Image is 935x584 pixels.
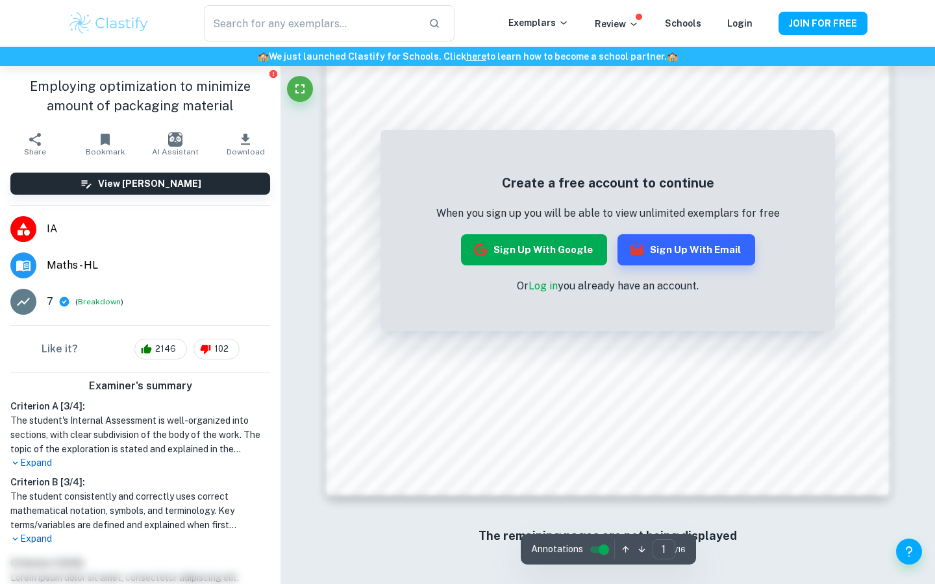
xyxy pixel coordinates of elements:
[3,49,932,64] h6: We just launched Clastify for Schools. Click to learn how to become a school partner.
[98,176,201,191] h6: View [PERSON_NAME]
[47,258,270,273] span: Maths - HL
[140,126,210,162] button: AI Assistant
[436,278,780,294] p: Or you already have an account.
[227,147,265,156] span: Download
[10,413,270,456] h1: The student's Internal Assessment is well-organized into sections, with clear subdivision of the ...
[204,5,418,42] input: Search for any exemplars...
[529,280,558,292] a: Log in
[10,173,270,195] button: View [PERSON_NAME]
[10,456,270,470] p: Expand
[461,234,607,265] button: Sign up with Google
[10,475,270,489] h6: Criterion B [ 3 / 4 ]:
[148,343,183,356] span: 2146
[675,544,686,555] span: / 16
[193,339,240,359] div: 102
[665,18,701,29] a: Schools
[5,378,275,394] h6: Examiner's summary
[353,527,862,545] h6: The remaining pages are not being displayed
[134,339,187,359] div: 2146
[436,173,780,193] h5: Create a free account to continue
[70,126,140,162] button: Bookmark
[727,18,753,29] a: Login
[86,147,125,156] span: Bookmark
[47,221,270,237] span: IA
[667,51,678,62] span: 🏫
[258,51,269,62] span: 🏫
[152,147,199,156] span: AI Assistant
[466,51,486,62] a: here
[42,341,78,357] h6: Like it?
[210,126,280,162] button: Download
[531,542,583,556] span: Annotations
[779,12,867,35] button: JOIN FOR FREE
[436,206,780,221] p: When you sign up you will be able to view unlimited exemplars for free
[10,399,270,413] h6: Criterion A [ 3 / 4 ]:
[508,16,569,30] p: Exemplars
[287,76,313,102] button: Fullscreen
[168,132,182,147] img: AI Assistant
[10,489,270,532] h1: The student consistently and correctly uses correct mathematical notation, symbols, and terminolo...
[75,296,123,308] span: ( )
[47,294,53,310] p: 7
[207,343,236,356] span: 102
[595,17,639,31] p: Review
[268,69,278,79] button: Report issue
[10,77,270,116] h1: Employing optimization to minimize amount of packaging material
[10,532,270,546] p: Expand
[24,147,46,156] span: Share
[617,234,755,265] button: Sign up with Email
[68,10,150,36] img: Clastify logo
[78,296,121,308] button: Breakdown
[896,539,922,565] button: Help and Feedback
